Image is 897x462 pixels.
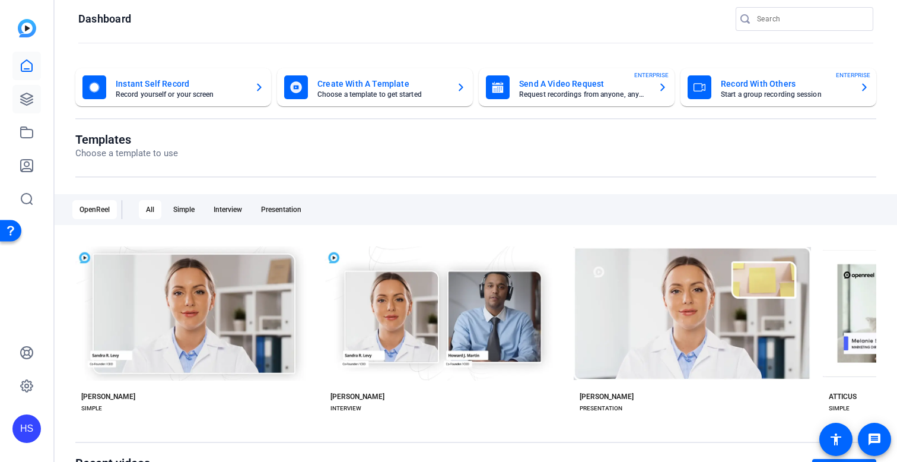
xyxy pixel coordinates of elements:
button: Instant Self RecordRecord yourself or your screen [75,68,271,106]
button: Record With OthersStart a group recording sessionENTERPRISE [680,68,876,106]
mat-card-title: Send A Video Request [519,77,648,91]
img: blue-gradient.svg [18,19,36,37]
h1: Templates [75,132,178,147]
div: [PERSON_NAME] [330,392,384,401]
mat-card-subtitle: Choose a template to get started [317,91,447,98]
p: Choose a template to use [75,147,178,160]
div: PRESENTATION [580,404,622,413]
div: All [139,200,161,219]
div: INTERVIEW [330,404,361,413]
mat-card-title: Instant Self Record [116,77,245,91]
div: SIMPLE [829,404,850,413]
div: Presentation [254,200,308,219]
mat-card-title: Create With A Template [317,77,447,91]
span: ENTERPRISE [836,71,870,80]
mat-card-subtitle: Start a group recording session [721,91,850,98]
mat-icon: message [867,432,882,447]
div: Interview [206,200,249,219]
div: Simple [166,200,202,219]
button: Create With A TemplateChoose a template to get started [277,68,473,106]
span: ENTERPRISE [634,71,669,80]
div: SIMPLE [81,404,102,413]
mat-card-subtitle: Request recordings from anyone, anywhere [519,91,648,98]
mat-icon: accessibility [829,432,843,447]
div: [PERSON_NAME] [580,392,634,401]
div: OpenReel [72,200,117,219]
button: Send A Video RequestRequest recordings from anyone, anywhereENTERPRISE [479,68,675,106]
div: [PERSON_NAME] [81,392,135,401]
div: HS [12,414,41,443]
input: Search [757,12,864,26]
mat-card-title: Record With Others [721,77,850,91]
mat-card-subtitle: Record yourself or your screen [116,91,245,98]
div: ATTICUS [829,392,857,401]
h1: Dashboard [78,12,131,26]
